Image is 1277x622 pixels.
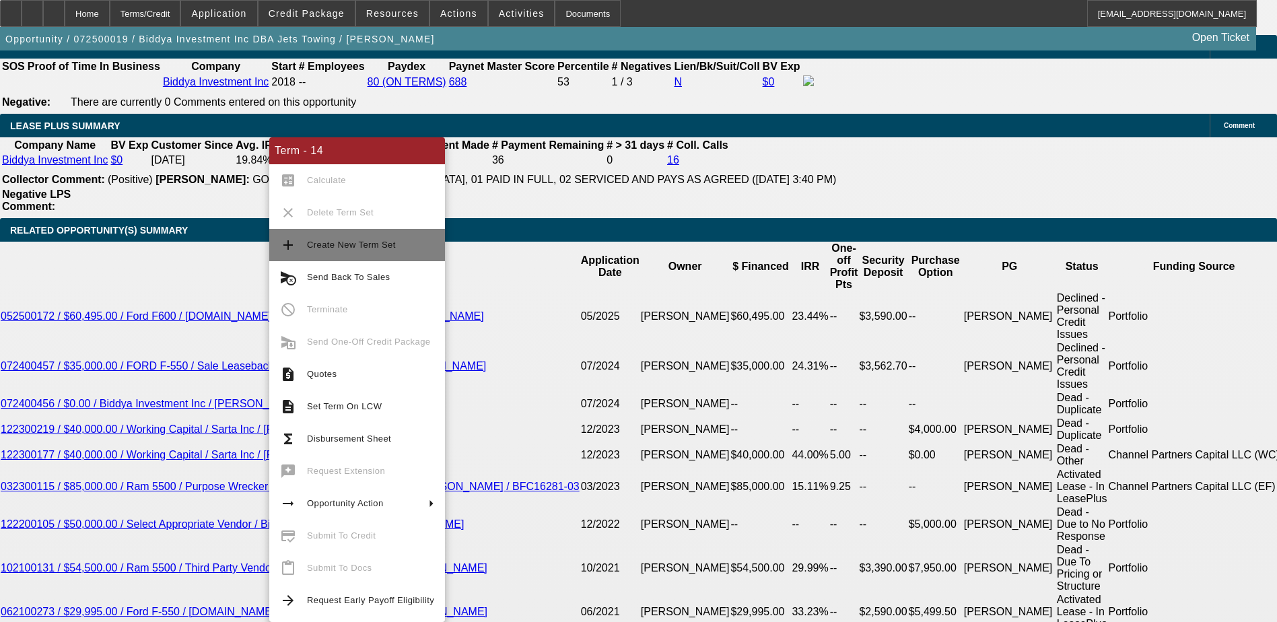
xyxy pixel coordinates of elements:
b: # > 31 days [607,139,664,151]
b: # Coll. Calls [667,139,728,151]
th: Status [1056,242,1108,291]
th: Owner [640,242,730,291]
th: One-off Profit Pts [829,242,859,291]
b: Percentile [557,61,609,72]
a: $0 [110,154,123,166]
b: Collector Comment: [2,174,105,185]
td: 5.00 [829,442,859,468]
a: 122300177 / $40,000.00 / Working Capital / Sarta Inc / [PERSON_NAME] [1,449,352,460]
span: Quotes [307,369,337,379]
a: 80 (ON TERMS) [368,76,446,88]
th: PG [963,242,1056,291]
b: Negative LPS Comment: [2,188,71,212]
td: 9.25 [829,468,859,506]
td: [PERSON_NAME] [963,543,1056,593]
td: 05/2025 [580,291,640,341]
button: Actions [430,1,487,26]
td: 19.84% [235,153,281,167]
td: [PERSON_NAME] [640,468,730,506]
td: Dead - Due to No Response [1056,506,1108,543]
td: 07/2024 [580,391,640,417]
span: Activities [499,8,545,19]
span: (Positive) [108,174,153,185]
span: Disbursement Sheet [307,434,391,444]
td: 0 [606,153,665,167]
td: -- [829,543,859,593]
td: 29.99% [791,543,829,593]
b: # Payment Made [405,139,489,151]
td: -- [791,417,829,442]
td: $35,000.00 [730,341,791,391]
a: 102100131 / $54,500.00 / Ram 5500 / Third Party Vendor / Biddya Investment Inc / [PERSON_NAME] [1,562,487,574]
td: 44.00% [791,442,829,468]
td: [PERSON_NAME] [640,391,730,417]
mat-icon: cancel_schedule_send [280,269,296,285]
span: Application [191,8,246,19]
td: -- [858,442,907,468]
span: Create New Term Set [307,240,396,250]
td: 03/2023 [580,468,640,506]
td: [PERSON_NAME] [640,291,730,341]
b: Paydex [388,61,425,72]
td: Dead - Duplicate [1056,391,1108,417]
td: 12/2023 [580,417,640,442]
td: 12/2023 [580,442,640,468]
b: Avg. IRR [236,139,280,151]
td: [DATE] [150,153,234,167]
img: facebook-icon.png [803,75,814,86]
span: LEASE PLUS SUMMARY [10,120,120,131]
mat-icon: arrow_right_alt [280,495,296,512]
span: Send Back To Sales [307,272,390,282]
td: Dead - Duplicate [1056,417,1108,442]
button: Application [181,1,256,26]
td: -- [858,391,907,417]
td: -- [829,506,859,543]
th: Security Deposit [858,242,907,291]
b: # Employees [299,61,365,72]
td: Declined - Personal Credit Issues [1056,341,1108,391]
td: $60,495.00 [730,291,791,341]
td: 10/2021 [580,543,640,593]
a: 072400457 / $35,000.00 / FORD F-550 / Sale Leaseback / Biddya Investment Inc / [PERSON_NAME] [1,360,486,372]
td: $7,950.00 [908,543,963,593]
td: $0.00 [908,442,963,468]
div: 53 [557,76,609,88]
td: -- [908,291,963,341]
td: -- [858,417,907,442]
th: IRR [791,242,829,291]
td: $40,000.00 [730,442,791,468]
b: Paynet Master Score [449,61,555,72]
b: BV Exp [110,139,148,151]
td: [PERSON_NAME] [640,506,730,543]
td: [PERSON_NAME] [640,543,730,593]
td: [PERSON_NAME] [640,417,730,442]
td: $5,000.00 [908,506,963,543]
a: 032300115 / $85,000.00 / Ram 5500 / Purpose Wrecker LLC / Biddya Investment Inc / [PERSON_NAME] /... [1,481,580,492]
td: -- [829,417,859,442]
b: Customer Since [151,139,233,151]
span: Request Early Payoff Eligibility [307,595,434,605]
td: 2018 [271,75,296,90]
td: -- [730,417,791,442]
td: Dead - Other [1056,442,1108,468]
td: 15.11% [791,468,829,506]
a: $0 [763,76,775,88]
td: $54,500.00 [730,543,791,593]
td: -- [908,341,963,391]
div: 1 / 3 [612,76,672,88]
td: -- [730,506,791,543]
td: -- [791,391,829,417]
td: $3,562.70 [858,341,907,391]
span: RELATED OPPORTUNITY(S) SUMMARY [10,225,188,236]
td: -- [858,468,907,506]
b: BV Exp [763,61,800,72]
td: $85,000.00 [730,468,791,506]
button: Credit Package [258,1,355,26]
b: Lien/Bk/Suit/Coll [674,61,759,72]
td: [PERSON_NAME] [963,417,1056,442]
a: 052500172 / $60,495.00 / Ford F600 / [DOMAIN_NAME] / Biddya Investment Inc / [PERSON_NAME] [1,310,484,322]
th: $ Financed [730,242,791,291]
b: Start [271,61,296,72]
span: Comment [1224,122,1255,129]
div: Term - 14 [269,137,445,164]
